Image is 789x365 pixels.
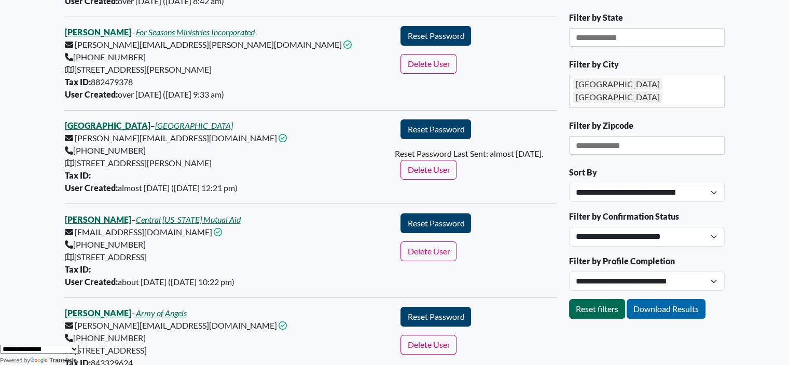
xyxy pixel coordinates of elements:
b: Tax ID: [65,77,91,87]
button: Reset Password [400,307,471,327]
label: Filter by Confirmation Status [569,210,679,223]
a: Translate [30,357,77,364]
button: Delete User [400,335,456,355]
a: For Seasons Ministries Incorporated [136,27,255,37]
div: – [EMAIL_ADDRESS][DOMAIN_NAME] [PHONE_NUMBER] [STREET_ADDRESS] about [DATE] ([DATE] 10:22 pm) [59,213,395,288]
i: This email address is confirmed. [279,134,287,142]
div: – [PERSON_NAME][EMAIL_ADDRESS][DOMAIN_NAME] [PHONE_NUMBER] [STREET_ADDRESS][PERSON_NAME] almost [... [59,119,395,194]
label: Filter by Zipcode [569,119,633,132]
button: Delete User [400,241,456,261]
a: [PERSON_NAME] [65,27,131,37]
i: This email address is confirmed. [279,321,287,330]
div: – [PERSON_NAME][EMAIL_ADDRESS][PERSON_NAME][DOMAIN_NAME] [PHONE_NUMBER] [STREET_ADDRESS][PERSON_N... [59,26,395,101]
button: Delete User [400,160,456,180]
b: User Created: [65,183,118,193]
a: [GEOGRAPHIC_DATA] [155,120,233,130]
a: Reset filters [569,299,625,319]
label: Filter by State [569,11,623,24]
a: Download Results [627,299,705,319]
label: Filter by Profile Completion [569,255,675,267]
button: Reset Password [400,26,471,46]
i: This email address is confirmed. [214,228,222,236]
i: This email address is confirmed. [343,40,352,49]
b: User Created: [65,89,118,99]
a: [PERSON_NAME] [65,308,131,318]
b: User Created: [65,277,118,287]
a: [GEOGRAPHIC_DATA] [65,120,150,130]
div: [GEOGRAPHIC_DATA] [573,91,662,103]
a: [PERSON_NAME] [65,214,131,224]
div: [GEOGRAPHIC_DATA] [573,78,662,90]
label: Filter by City [569,58,619,71]
label: Sort By [569,166,597,179]
b: Tax ID: [65,264,91,274]
div: Reset Password Last Sent: almost [DATE]. [394,147,562,160]
a: Central [US_STATE] Mutual Aid [136,214,241,224]
button: Delete User [400,54,456,74]
a: Army of Angels [136,308,187,318]
button: Reset Password [400,119,471,139]
img: Google Translate [30,357,49,364]
b: Tax ID: [65,170,91,180]
button: Reset Password [400,213,471,233]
